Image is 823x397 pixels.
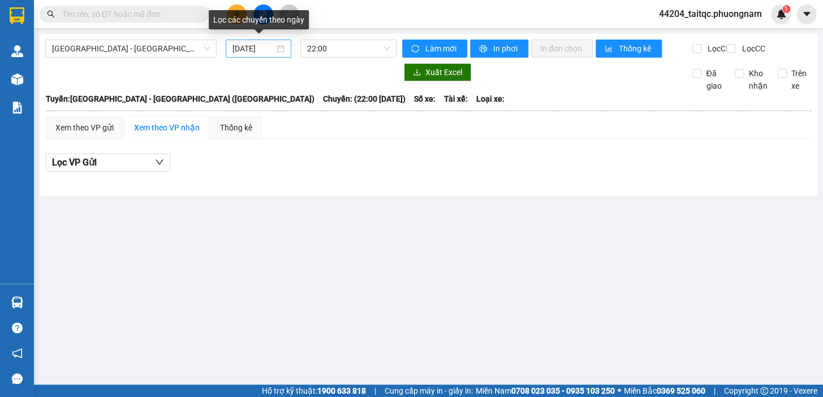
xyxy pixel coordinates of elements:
[10,7,24,24] img: logo-vxr
[701,67,726,92] span: Đã giao
[11,296,23,308] img: warehouse-icon
[11,45,23,57] img: warehouse-icon
[802,9,812,19] span: caret-down
[253,5,273,24] button: file-add
[782,5,790,13] sup: 1
[12,348,23,359] span: notification
[55,121,114,134] div: Xem theo VP gửi
[737,42,766,55] span: Lọc CC
[476,93,505,105] span: Loại xe:
[624,385,705,397] span: Miền Bắc
[511,386,615,395] strong: 0708 023 035 - 0935 103 250
[11,102,23,114] img: solution-icon
[493,42,519,55] span: In phơi
[52,40,210,57] span: Sài Gòn - Nha Trang (Hàng Hoá)
[414,93,436,105] span: Số xe:
[227,5,247,24] button: plus
[744,67,772,92] span: Kho nhận
[796,5,816,24] button: caret-down
[12,322,23,333] span: question-circle
[784,5,788,13] span: 1
[425,42,458,55] span: Làm mới
[46,94,314,103] b: Tuyến: [GEOGRAPHIC_DATA] - [GEOGRAPHIC_DATA] ([GEOGRAPHIC_DATA])
[323,93,406,105] span: Chuyến: (22:00 [DATE])
[52,155,97,169] span: Lọc VP Gửi
[402,40,467,58] button: syncLàm mới
[374,385,376,397] span: |
[479,45,489,54] span: printer
[155,158,164,167] span: down
[618,389,621,393] span: ⚪️
[411,45,421,54] span: sync
[650,7,771,21] span: 44204_taitqc.phuongnam
[134,121,200,134] div: Xem theo VP nhận
[476,385,615,397] span: Miền Nam
[444,93,468,105] span: Tài xế:
[760,387,768,395] span: copyright
[307,40,390,57] span: 22:00
[657,386,705,395] strong: 0369 525 060
[385,385,473,397] span: Cung cấp máy in - giấy in:
[46,154,170,172] button: Lọc VP Gửi
[279,5,299,24] button: aim
[232,42,275,55] input: 12/09/2025
[531,40,593,58] button: In đơn chọn
[787,67,812,92] span: Trên xe
[404,63,471,81] button: downloadXuất Excel
[596,40,662,58] button: bar-chartThống kê
[62,8,196,20] input: Tìm tên, số ĐT hoặc mã đơn
[619,42,653,55] span: Thống kê
[220,121,252,134] div: Thống kê
[605,45,614,54] span: bar-chart
[776,9,786,19] img: icon-new-feature
[703,42,732,55] span: Lọc CR
[47,10,55,18] span: search
[12,373,23,384] span: message
[317,386,366,395] strong: 1900 633 818
[11,73,23,85] img: warehouse-icon
[262,385,366,397] span: Hỗ trợ kỹ thuật:
[209,10,309,29] div: Lọc các chuyến theo ngày
[714,385,716,397] span: |
[470,40,528,58] button: printerIn phơi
